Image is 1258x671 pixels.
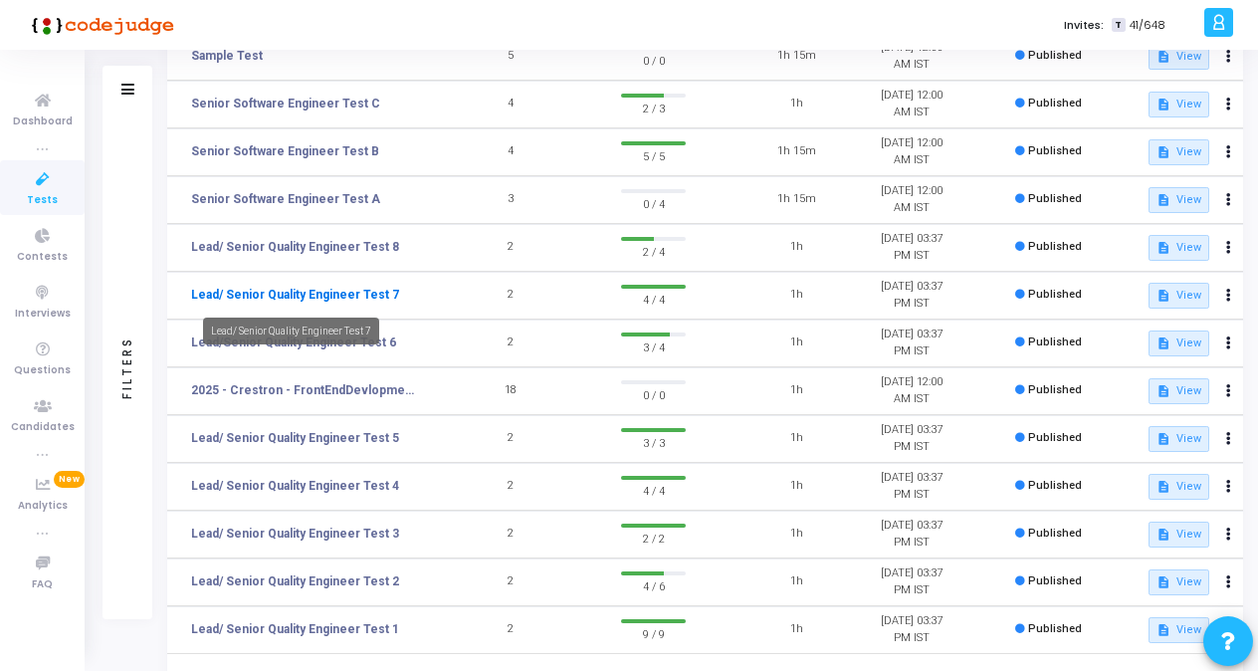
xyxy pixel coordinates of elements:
label: Invites: [1064,17,1104,34]
td: 2 [453,559,568,606]
button: View [1149,235,1209,261]
span: 4 / 6 [621,575,686,595]
span: Published [1028,574,1082,587]
mat-icon: description [1156,241,1170,255]
span: Published [1028,335,1082,348]
mat-icon: description [1156,98,1170,112]
a: 2025 - Crestron - FrontEndDevlopment - Coding-Test 2 [191,381,421,399]
span: Published [1028,144,1082,157]
td: 2 [453,606,568,654]
mat-icon: description [1156,480,1170,494]
a: Senior Software Engineer Test C [191,95,380,112]
span: 0 / 0 [621,50,686,70]
button: View [1149,378,1209,404]
a: Senior Software Engineer Test A [191,190,380,208]
span: T [1112,18,1125,33]
button: View [1149,139,1209,165]
mat-icon: description [1156,336,1170,350]
span: Published [1028,622,1082,635]
div: Lead/ Senior Quality Engineer Test 7 [203,318,379,344]
a: Sample Test [191,47,263,65]
span: Interviews [15,306,71,323]
td: [DATE] 03:37 PM IST [854,224,969,272]
td: 1h 15m [738,128,854,176]
span: 4 / 4 [621,289,686,309]
td: 2 [453,272,568,320]
td: 2 [453,415,568,463]
td: 5 [453,33,568,81]
button: View [1149,522,1209,548]
span: Published [1028,383,1082,396]
td: 2 [453,463,568,511]
button: View [1149,283,1209,309]
a: Lead/ Senior Quality Engineer Test 7 [191,286,399,304]
span: Contests [17,249,68,266]
mat-icon: description [1156,145,1170,159]
span: 3 / 3 [621,432,686,452]
mat-icon: description [1156,50,1170,64]
span: Questions [14,362,71,379]
td: 1h [738,463,854,511]
span: Published [1028,288,1082,301]
td: 1h [738,367,854,415]
button: View [1149,426,1209,452]
td: 1h [738,81,854,128]
span: Tests [27,192,58,209]
mat-icon: description [1156,384,1170,398]
a: Lead/ Senior Quality Engineer Test 4 [191,477,399,495]
td: 1h [738,559,854,606]
span: Published [1028,479,1082,492]
span: New [54,471,85,488]
span: Analytics [18,498,68,515]
a: Lead/ Senior Quality Engineer Test 3 [191,525,399,543]
span: 0 / 4 [621,193,686,213]
button: View [1149,187,1209,213]
td: 4 [453,128,568,176]
button: View [1149,474,1209,500]
span: 2 / 2 [621,528,686,548]
span: 4 / 4 [621,480,686,500]
a: Lead/ Senior Quality Engineer Test 8 [191,238,399,256]
td: [DATE] 03:37 PM IST [854,559,969,606]
span: 2 / 4 [621,241,686,261]
span: Published [1028,192,1082,205]
button: View [1149,617,1209,643]
td: 3 [453,176,568,224]
td: 2 [453,320,568,367]
td: 1h [738,606,854,654]
span: 3 / 4 [621,336,686,356]
td: 1h [738,272,854,320]
span: Published [1028,97,1082,110]
mat-icon: description [1156,289,1170,303]
a: Senior Software Engineer Test B [191,142,379,160]
img: logo [25,5,174,45]
span: FAQ [32,576,53,593]
td: [DATE] 03:37 PM IST [854,463,969,511]
a: Lead/ Senior Quality Engineer Test 2 [191,572,399,590]
td: 18 [453,367,568,415]
td: [DATE] 12:00 AM IST [854,33,969,81]
td: 2 [453,224,568,272]
td: 2 [453,511,568,559]
button: View [1149,331,1209,356]
td: [DATE] 12:00 AM IST [854,367,969,415]
span: Published [1028,49,1082,62]
td: 1h [738,511,854,559]
mat-icon: description [1156,528,1170,542]
td: [DATE] 03:37 PM IST [854,511,969,559]
span: 5 / 5 [621,145,686,165]
mat-icon: description [1156,575,1170,589]
span: 9 / 9 [621,623,686,643]
td: 1h 15m [738,176,854,224]
td: 1h [738,415,854,463]
mat-icon: description [1156,623,1170,637]
a: Lead/ Senior Quality Engineer Test 1 [191,620,399,638]
td: 1h [738,224,854,272]
button: View [1149,569,1209,595]
td: 1h [738,320,854,367]
td: [DATE] 12:00 AM IST [854,176,969,224]
span: Published [1028,240,1082,253]
td: 1h 15m [738,33,854,81]
td: [DATE] 12:00 AM IST [854,128,969,176]
mat-icon: description [1156,193,1170,207]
